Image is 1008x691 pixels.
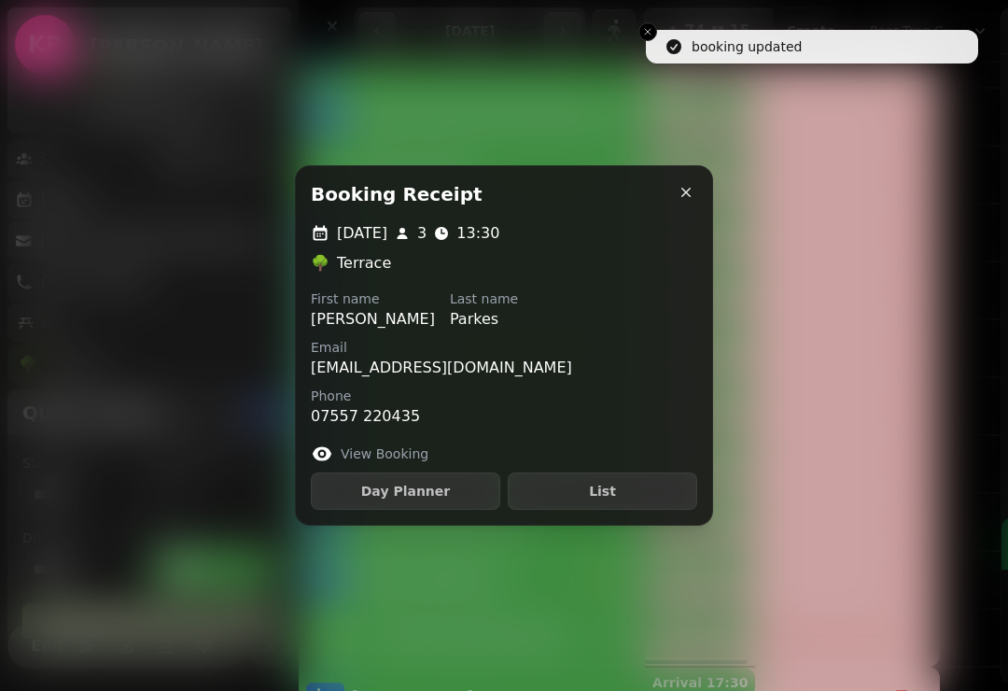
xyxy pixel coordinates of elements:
p: Parkes [450,308,518,331]
label: Email [311,338,572,357]
span: List [524,485,681,498]
p: Terrace [337,252,391,275]
p: 07557 220435 [311,405,420,428]
p: 3 [417,222,427,245]
p: [DATE] [337,222,387,245]
h2: Booking receipt [311,181,483,207]
label: Last name [450,289,518,308]
p: [EMAIL_ADDRESS][DOMAIN_NAME] [311,357,572,379]
label: View Booking [341,444,428,463]
label: Phone [311,387,420,405]
label: First name [311,289,435,308]
p: 13:30 [456,222,499,245]
p: [PERSON_NAME] [311,308,435,331]
p: 🌳 [311,252,329,275]
button: Day Planner [311,472,500,510]
span: Day Planner [327,485,484,498]
button: List [508,472,697,510]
